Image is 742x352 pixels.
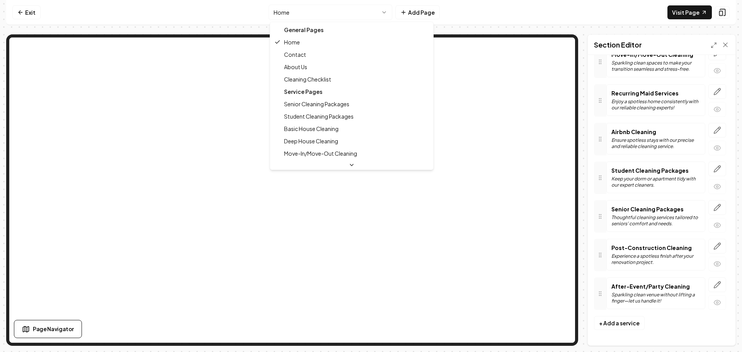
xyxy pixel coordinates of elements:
[284,112,354,120] span: Student Cleaning Packages
[272,85,432,98] div: Service Pages
[284,75,331,83] span: Cleaning Checklist
[284,150,357,157] span: Move-In/Move-Out Cleaning
[272,24,432,36] div: General Pages
[284,137,338,145] span: Deep House Cleaning
[284,100,349,108] span: Senior Cleaning Packages
[284,51,306,58] span: Contact
[284,38,300,46] span: Home
[284,125,339,133] span: Basic House Cleaning
[284,63,307,71] span: About Us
